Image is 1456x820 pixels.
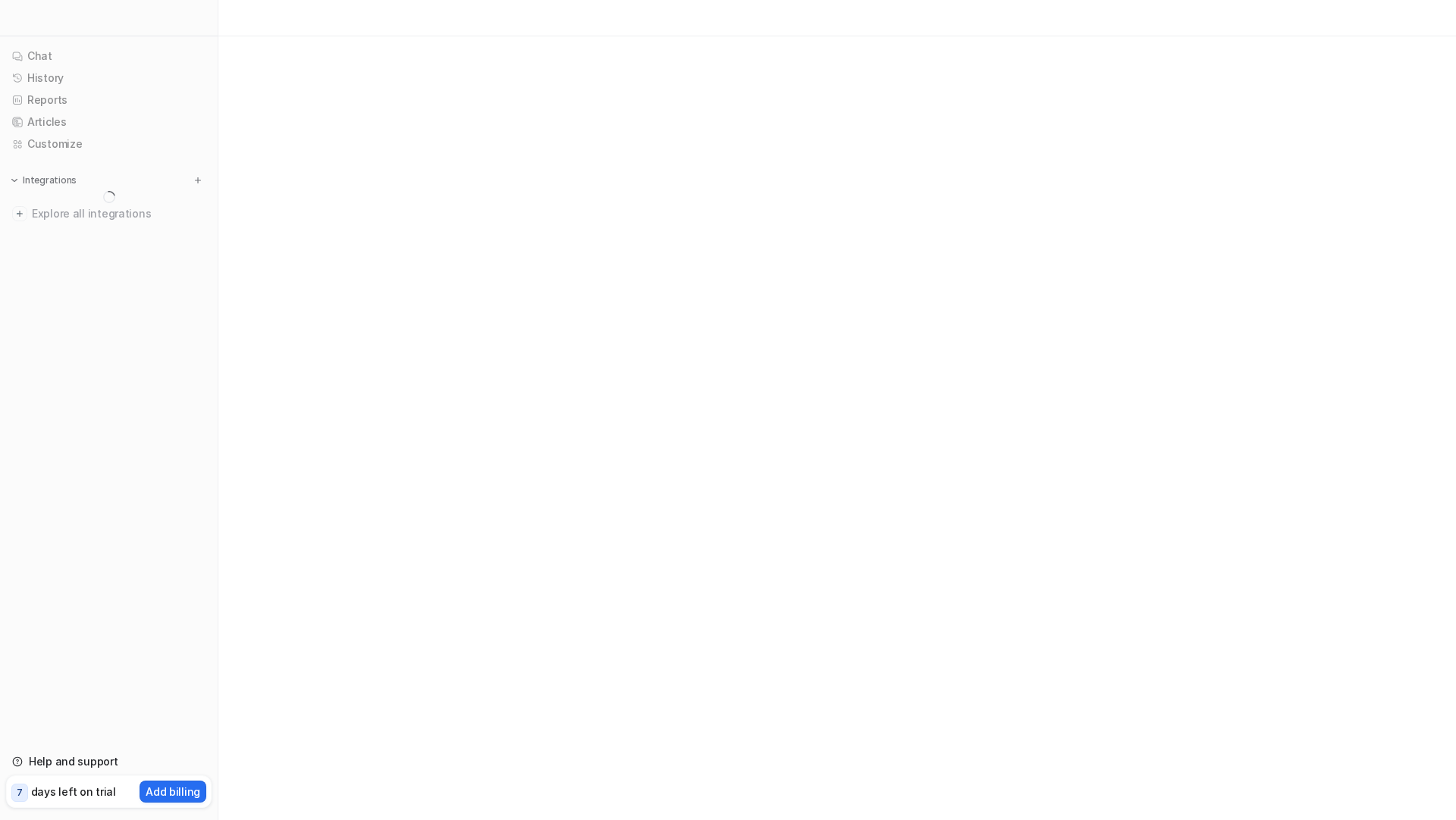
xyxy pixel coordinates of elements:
p: Integrations [23,174,77,186]
a: Customize [6,133,212,155]
p: days left on trial [31,784,116,800]
button: Add billing [140,781,206,803]
a: Explore all integrations [6,203,212,224]
img: menu_add.svg [193,175,203,186]
img: explore all integrations [12,206,27,221]
p: 7 [17,786,23,800]
span: Explore all integrations [32,202,206,226]
a: Help and support [6,751,212,772]
button: Integrations [6,173,81,188]
a: Articles [6,111,212,133]
a: History [6,67,212,89]
a: Reports [6,89,212,111]
a: Chat [6,45,212,67]
p: Add billing [146,784,200,800]
img: expand menu [9,175,20,186]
